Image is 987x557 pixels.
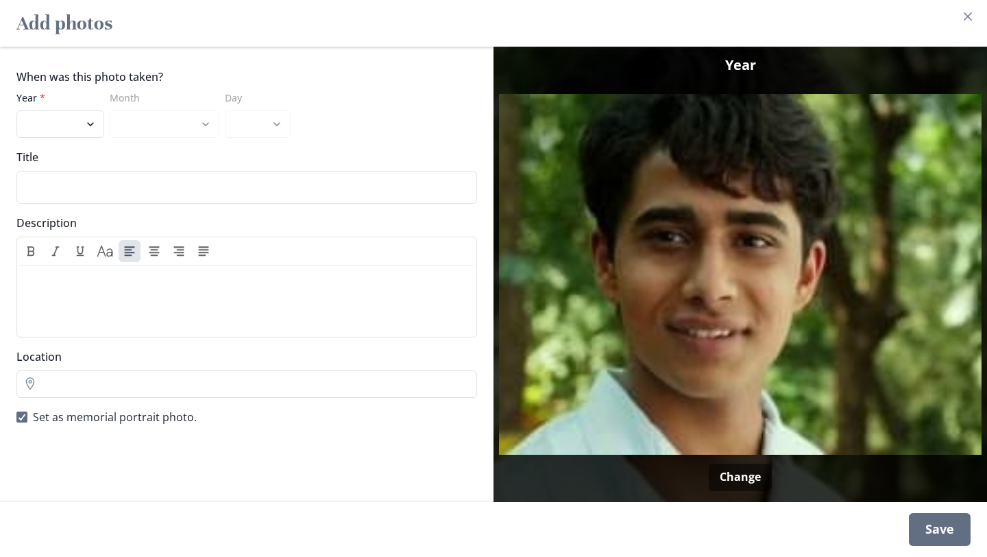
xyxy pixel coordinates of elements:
[225,110,291,138] select: Day
[725,55,756,75] span: Year
[499,47,982,502] img: Photo
[143,240,165,262] button: Align center
[16,215,469,231] label: Description
[94,240,116,262] button: Heading
[16,348,469,365] label: Location
[16,69,163,85] legend: When was this photo taken?
[20,240,42,262] button: Bold
[16,91,96,105] label: Year
[110,91,211,105] label: Month
[69,240,91,262] button: Underline
[33,409,197,425] span: Set as memorial portrait photo.
[168,240,190,262] button: Align right
[957,5,979,27] button: Close
[909,513,971,546] div: Save
[225,91,282,105] label: Day
[709,464,772,491] button: Change
[193,240,215,262] button: Align justify
[110,110,219,138] select: Month
[16,149,469,165] label: Title
[16,5,112,41] h2: Add photos
[45,240,66,262] button: Italic
[119,240,141,262] button: Align left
